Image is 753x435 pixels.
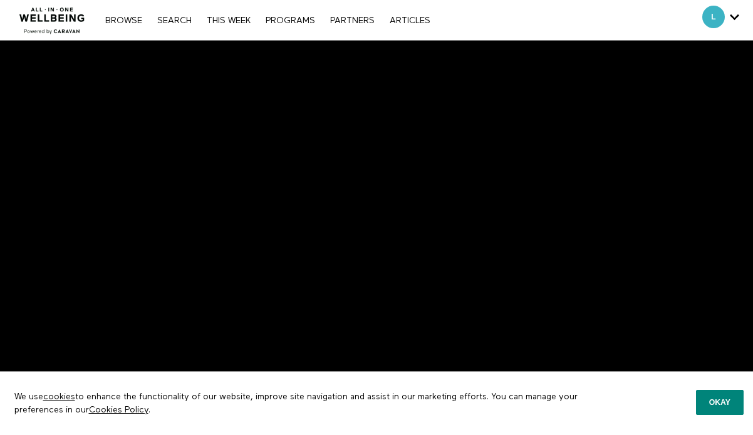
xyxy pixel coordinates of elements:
[99,14,436,26] nav: Primary
[89,406,148,414] a: Cookies Policy
[259,16,321,25] a: PROGRAMS
[696,390,744,415] button: Okay
[200,16,257,25] a: THIS WEEK
[383,16,437,25] a: ARTICLES
[5,381,589,426] p: We use to enhance the functionality of our website, improve site navigation and assist in our mar...
[324,16,381,25] a: PARTNERS
[43,392,75,401] a: cookies
[99,16,148,25] a: Browse
[151,16,198,25] a: Search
